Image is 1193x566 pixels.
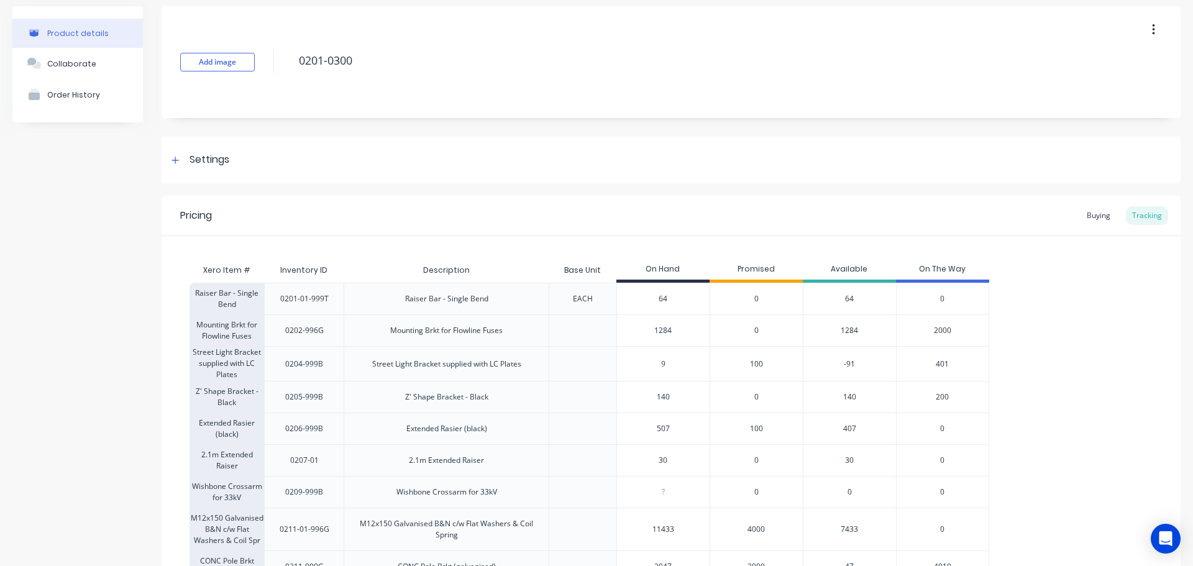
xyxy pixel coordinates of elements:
[617,283,710,314] div: 64
[940,486,944,498] span: 0
[754,391,759,403] span: 0
[293,46,1078,75] textarea: 0201-0300
[413,255,480,286] div: Description
[285,486,323,498] div: 0209-999B
[1126,206,1168,225] div: Tracking
[803,444,896,476] div: 30
[285,325,324,336] div: 0202-996G
[934,325,951,336] span: 2000
[47,29,109,38] div: Product details
[405,293,488,304] div: Raiser Bar - Single Bend
[617,413,710,444] div: 507
[803,381,896,413] div: 140
[285,391,323,403] div: 0205-999B
[754,455,759,466] span: 0
[616,258,710,283] div: On Hand
[710,258,803,283] div: Promised
[554,255,611,286] div: Base Unit
[190,508,264,550] div: M12x150 Galvanised B&N c/w Flat Washers & Coil Spr
[285,423,323,434] div: 0206-999B
[573,293,593,304] div: EACH
[280,293,329,304] div: 0201-01-999T
[190,152,229,168] div: Settings
[940,293,944,304] span: 0
[396,486,497,498] div: Wishbone Crossarm for 33kV
[750,358,763,370] span: 100
[190,381,264,413] div: Z' Shape Bracket - Black
[803,346,896,381] div: -91
[617,514,710,545] div: 11433
[754,325,759,336] span: 0
[190,314,264,346] div: Mounting Brkt for Flowline Fuses
[405,391,488,403] div: Z' Shape Bracket - Black
[12,19,143,48] button: Product details
[1151,524,1181,554] div: Open Intercom Messenger
[190,346,264,381] div: Street Light Bracket supplied with LC Plates
[1081,206,1117,225] div: Buying
[190,444,264,476] div: 2.1m Extended Raiser
[285,358,323,370] div: 0204-999B
[940,455,944,466] span: 0
[747,524,765,535] span: 4000
[803,413,896,444] div: 407
[754,293,759,304] span: 0
[617,315,710,346] div: 1284
[803,476,896,508] div: 0
[803,258,896,283] div: Available
[940,524,944,535] span: 0
[936,391,949,403] span: 200
[940,423,944,434] span: 0
[372,358,521,370] div: Street Light Bracket supplied with LC Plates
[754,486,759,498] span: 0
[12,48,143,79] button: Collaborate
[47,59,96,68] div: Collaborate
[12,79,143,110] button: Order History
[803,314,896,346] div: 1284
[617,445,710,476] div: 30
[936,358,949,370] span: 401
[617,381,710,413] div: 140
[617,349,710,380] div: 9
[180,53,255,71] button: Add image
[750,423,763,434] span: 100
[409,455,484,466] div: 2.1m Extended Raiser
[270,255,337,286] div: Inventory ID
[47,90,100,99] div: Order History
[896,258,989,283] div: On The Way
[354,518,539,541] div: M12x150 Galvanised B&N c/w Flat Washers & Coil Spring
[617,477,710,508] div: ?
[406,423,487,434] div: Extended Rasier (black)
[180,208,212,223] div: Pricing
[280,524,329,535] div: 0211-01-996G
[390,325,503,336] div: Mounting Brkt for Flowline Fuses
[190,413,264,444] div: Extended Rasier (black)
[190,258,264,283] div: Xero Item #
[190,283,264,314] div: Raiser Bar - Single Bend
[803,283,896,314] div: 64
[290,455,319,466] div: 0207-01
[803,508,896,550] div: 7433
[190,476,264,508] div: Wishbone Crossarm for 33kV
